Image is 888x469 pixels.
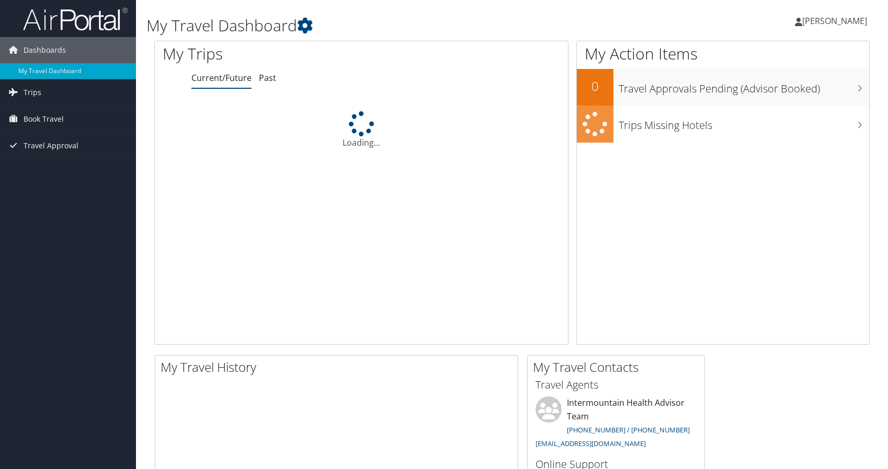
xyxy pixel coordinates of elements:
[577,43,869,65] h1: My Action Items
[24,37,66,63] span: Dashboards
[163,43,388,65] h1: My Trips
[536,378,697,392] h3: Travel Agents
[161,358,518,376] h2: My Travel History
[191,72,252,84] a: Current/Future
[24,106,64,132] span: Book Travel
[533,358,704,376] h2: My Travel Contacts
[155,111,568,149] div: Loading...
[24,133,78,159] span: Travel Approval
[577,77,613,95] h2: 0
[536,439,646,448] a: [EMAIL_ADDRESS][DOMAIN_NAME]
[146,15,634,37] h1: My Travel Dashboard
[795,5,878,37] a: [PERSON_NAME]
[259,72,276,84] a: Past
[619,113,869,133] h3: Trips Missing Hotels
[802,15,867,27] span: [PERSON_NAME]
[619,76,869,96] h3: Travel Approvals Pending (Advisor Booked)
[530,396,702,452] li: Intermountain Health Advisor Team
[567,425,690,435] a: [PHONE_NUMBER] / [PHONE_NUMBER]
[577,69,869,105] a: 0Travel Approvals Pending (Advisor Booked)
[23,7,128,31] img: airportal-logo.png
[24,79,41,105] span: Trips
[577,105,869,143] a: Trips Missing Hotels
